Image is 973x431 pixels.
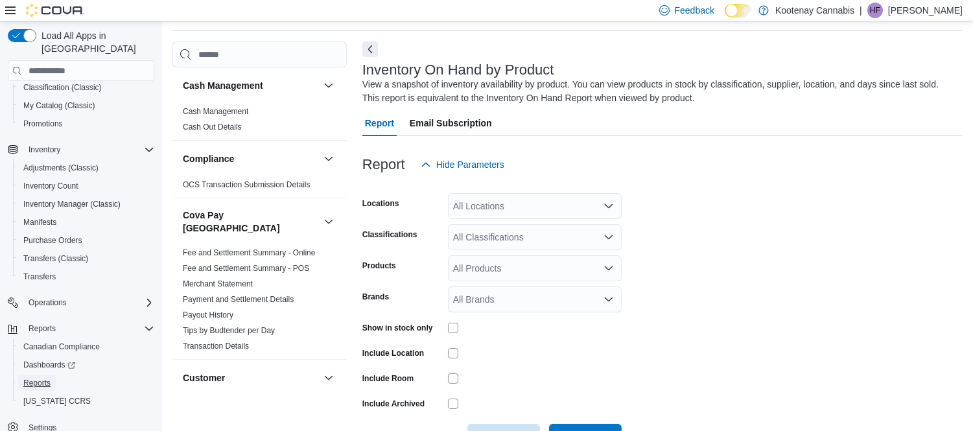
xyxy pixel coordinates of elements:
button: Cova Pay [GEOGRAPHIC_DATA] [183,209,318,235]
div: View a snapshot of inventory availability by product. You can view products in stock by classific... [362,78,956,105]
a: Manifests [18,215,62,230]
button: Cash Management [183,79,318,92]
label: Classifications [362,229,417,240]
a: [US_STATE] CCRS [18,393,96,409]
div: Cova Pay [GEOGRAPHIC_DATA] [172,245,347,359]
button: My Catalog (Classic) [13,97,159,115]
a: Cash Out Details [183,122,242,132]
span: Inventory Count [18,178,154,194]
button: Next [362,41,378,57]
button: Operations [23,295,72,310]
button: Open list of options [604,201,614,211]
span: Fee and Settlement Summary - Online [183,248,316,258]
span: Manifests [18,215,154,230]
button: Reports [3,320,159,338]
button: Transfers [13,268,159,286]
span: Inventory Manager (Classic) [18,196,154,212]
button: Inventory Count [13,177,159,195]
span: Inventory [23,142,154,157]
a: Merchant Statement [183,279,253,288]
a: Promotions [18,116,68,132]
img: Cova [26,4,84,17]
a: Payout History [183,310,233,320]
span: Tips by Budtender per Day [183,325,275,336]
span: Transaction Details [183,341,249,351]
span: Dashboards [23,360,75,370]
span: Reports [23,378,51,388]
a: Tips by Budtender per Day [183,326,275,335]
a: Transfers (Classic) [18,251,93,266]
a: Payment and Settlement Details [183,295,294,304]
span: Purchase Orders [23,235,82,246]
span: OCS Transaction Submission Details [183,180,311,190]
a: Classification (Classic) [18,80,107,95]
div: Heather Fancy [867,3,883,18]
button: Open list of options [604,294,614,305]
span: Reports [18,375,154,391]
button: Hide Parameters [416,152,510,178]
a: Inventory Manager (Classic) [18,196,126,212]
span: Reports [29,323,56,334]
span: Dashboards [18,357,154,373]
span: Promotions [18,116,154,132]
button: Transfers (Classic) [13,250,159,268]
span: Canadian Compliance [18,339,154,355]
label: Include Room [362,373,414,384]
h3: Report [362,157,405,172]
span: Promotions [23,119,63,129]
button: Customer [321,370,336,386]
span: Cash Out Details [183,122,242,132]
button: Inventory [23,142,65,157]
p: [PERSON_NAME] [888,3,963,18]
span: Transfers [18,269,154,285]
div: Compliance [172,177,347,198]
label: Show in stock only [362,323,433,333]
span: Canadian Compliance [23,342,100,352]
span: Feedback [675,4,714,17]
button: Compliance [321,151,336,167]
button: [US_STATE] CCRS [13,392,159,410]
span: Merchant Statement [183,279,253,289]
span: Washington CCRS [18,393,154,409]
a: Purchase Orders [18,233,88,248]
span: Transfers (Classic) [23,253,88,264]
button: Reports [13,374,159,392]
button: Cova Pay [GEOGRAPHIC_DATA] [321,214,336,229]
button: Classification (Classic) [13,78,159,97]
span: Inventory Count [23,181,78,191]
label: Include Archived [362,399,425,409]
button: Open list of options [604,232,614,242]
span: Inventory [29,145,60,155]
button: Canadian Compliance [13,338,159,356]
span: Hide Parameters [436,158,504,171]
p: Kootenay Cannabis [775,3,854,18]
span: My Catalog (Classic) [18,98,154,113]
span: [US_STATE] CCRS [23,396,91,406]
a: Inventory Count [18,178,84,194]
button: Inventory [3,141,159,159]
span: Email Subscription [410,110,492,136]
div: Cash Management [172,104,347,140]
button: Cash Management [321,78,336,93]
span: Load All Apps in [GEOGRAPHIC_DATA] [36,29,154,55]
span: Transfers [23,272,56,282]
h3: Compliance [183,152,234,165]
span: Adjustments (Classic) [18,160,154,176]
span: Purchase Orders [18,233,154,248]
a: Canadian Compliance [18,339,105,355]
h3: Cash Management [183,79,263,92]
span: Operations [29,297,67,308]
span: Manifests [23,217,56,227]
a: Fee and Settlement Summary - POS [183,264,309,273]
span: Payment and Settlement Details [183,294,294,305]
a: Transaction Details [183,342,249,351]
button: Purchase Orders [13,231,159,250]
span: Reports [23,321,154,336]
span: Classification (Classic) [23,82,102,93]
h3: Inventory On Hand by Product [362,62,554,78]
a: Reports [18,375,56,391]
a: Dashboards [18,357,80,373]
h3: Customer [183,371,225,384]
button: Reports [23,321,61,336]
